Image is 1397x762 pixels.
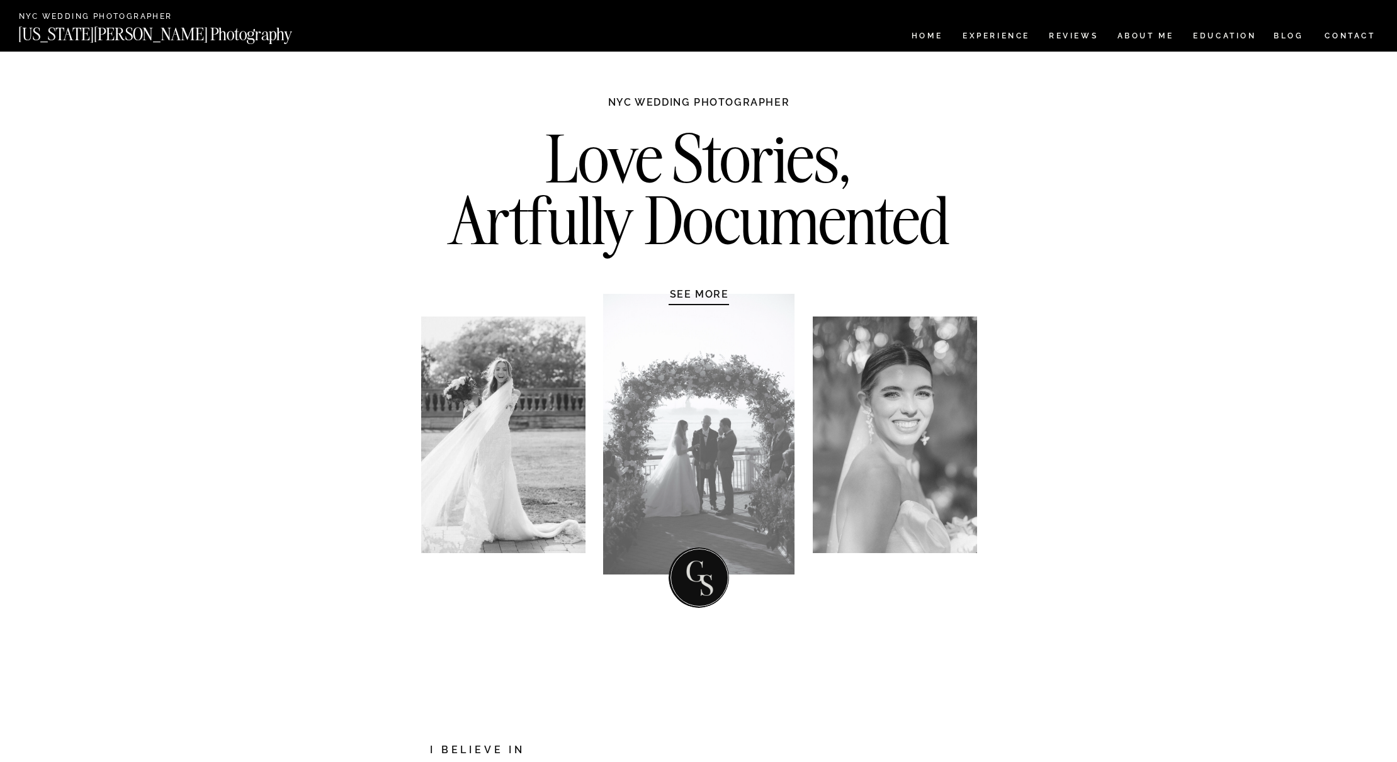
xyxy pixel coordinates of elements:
[364,742,592,759] h2: I believe in
[19,13,208,22] a: NYC Wedding Photographer
[640,288,759,300] a: SEE MORE
[435,128,963,260] h2: Love Stories, Artfully Documented
[18,26,334,36] a: [US_STATE][PERSON_NAME] Photography
[909,32,945,43] a: HOME
[1324,29,1376,43] a: CONTACT
[581,96,817,121] h1: NYC WEDDING PHOTOGRAPHER
[1192,32,1258,43] a: EDUCATION
[963,32,1029,43] a: Experience
[1274,32,1304,43] a: BLOG
[1117,32,1174,43] a: ABOUT ME
[1049,32,1096,43] a: REVIEWS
